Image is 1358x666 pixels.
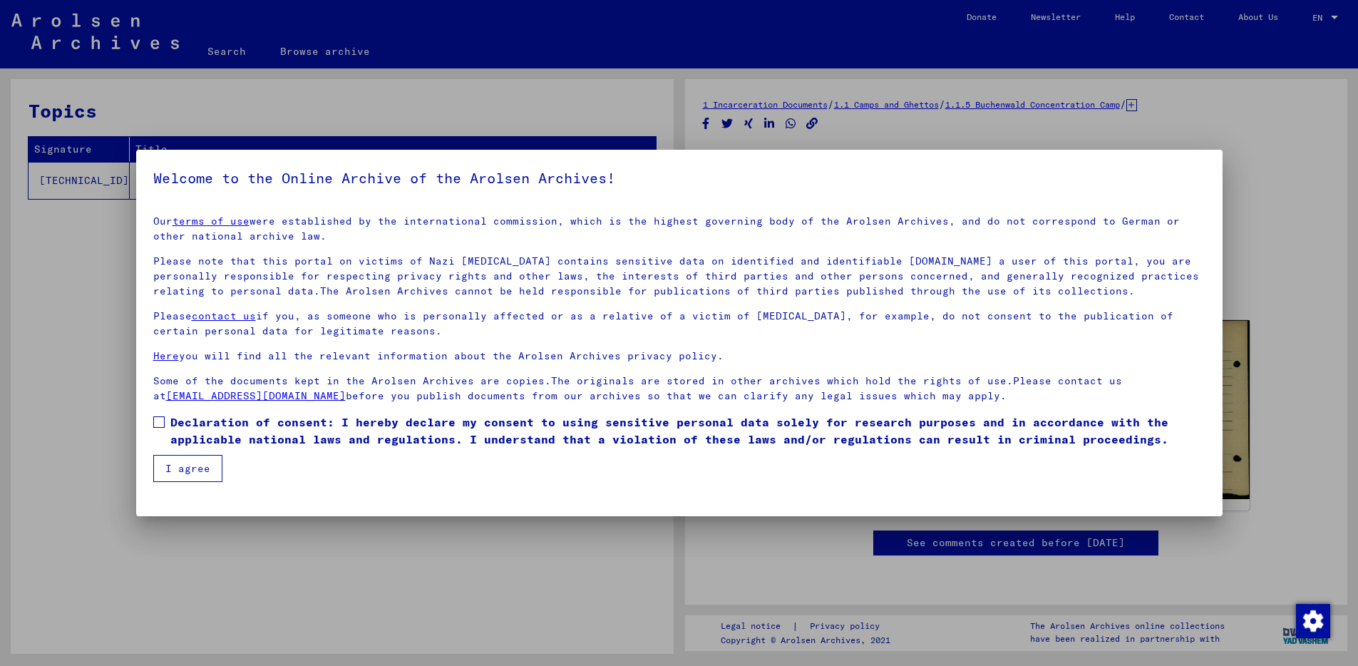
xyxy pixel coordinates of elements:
a: Here [153,349,179,362]
h5: Welcome to the Online Archive of the Arolsen Archives! [153,167,1205,190]
a: contact us [192,309,256,322]
img: Change consent [1296,604,1330,638]
p: you will find all the relevant information about the Arolsen Archives privacy policy. [153,349,1205,364]
a: [EMAIL_ADDRESS][DOMAIN_NAME] [166,389,346,402]
p: Some of the documents kept in the Arolsen Archives are copies.The originals are stored in other a... [153,374,1205,404]
span: Declaration of consent: I hereby declare my consent to using sensitive personal data solely for r... [170,414,1205,448]
button: I agree [153,455,222,482]
p: Please note that this portal on victims of Nazi [MEDICAL_DATA] contains sensitive data on identif... [153,254,1205,299]
a: terms of use [173,215,250,227]
p: Please if you, as someone who is personally affected or as a relative of a victim of [MEDICAL_DAT... [153,309,1205,339]
p: Our were established by the international commission, which is the highest governing body of the ... [153,214,1205,244]
div: Change consent [1295,603,1329,637]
